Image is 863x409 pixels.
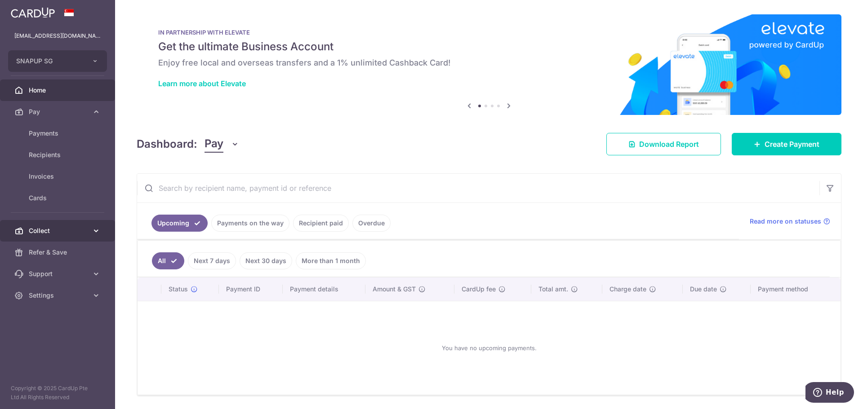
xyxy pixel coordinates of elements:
[29,150,88,159] span: Recipients
[805,382,854,405] iframe: Opens a widget where you can find more information
[690,285,717,294] span: Due date
[293,215,349,232] a: Recipient paid
[16,57,83,66] span: SNAPUP SG
[151,215,208,232] a: Upcoming
[751,277,841,301] th: Payment method
[211,215,289,232] a: Payments on the way
[29,248,88,257] span: Refer & Save
[158,79,246,88] a: Learn more about Elevate
[188,252,236,269] a: Next 7 days
[205,136,223,153] span: Pay
[29,86,88,95] span: Home
[137,174,819,202] input: Search by recipient name, payment id or reference
[29,226,88,235] span: Collect
[750,217,821,226] span: Read more on statuses
[137,14,841,115] img: Renovation banner
[152,252,184,269] a: All
[606,133,721,155] a: Download Report
[29,291,88,300] span: Settings
[29,194,88,202] span: Cards
[352,215,391,232] a: Overdue
[296,252,366,269] a: More than 1 month
[8,50,107,72] button: SNAPUP SG
[29,107,88,116] span: Pay
[11,7,55,18] img: CardUp
[158,29,820,36] p: IN PARTNERSHIP WITH ELEVATE
[137,136,197,152] h4: Dashboard:
[283,277,365,301] th: Payment details
[462,285,496,294] span: CardUp fee
[158,40,820,54] h5: Get the ultimate Business Account
[169,285,188,294] span: Status
[240,252,292,269] a: Next 30 days
[29,129,88,138] span: Payments
[538,285,568,294] span: Total amt.
[158,57,820,68] h6: Enjoy free local and overseas transfers and a 1% unlimited Cashback Card!
[29,269,88,278] span: Support
[750,217,830,226] a: Read more on statuses
[373,285,416,294] span: Amount & GST
[639,139,699,150] span: Download Report
[29,172,88,181] span: Invoices
[765,139,819,150] span: Create Payment
[148,308,830,387] div: You have no upcoming payments.
[219,277,283,301] th: Payment ID
[14,31,101,40] p: [EMAIL_ADDRESS][DOMAIN_NAME]
[205,136,239,153] button: Pay
[732,133,841,155] a: Create Payment
[609,285,646,294] span: Charge date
